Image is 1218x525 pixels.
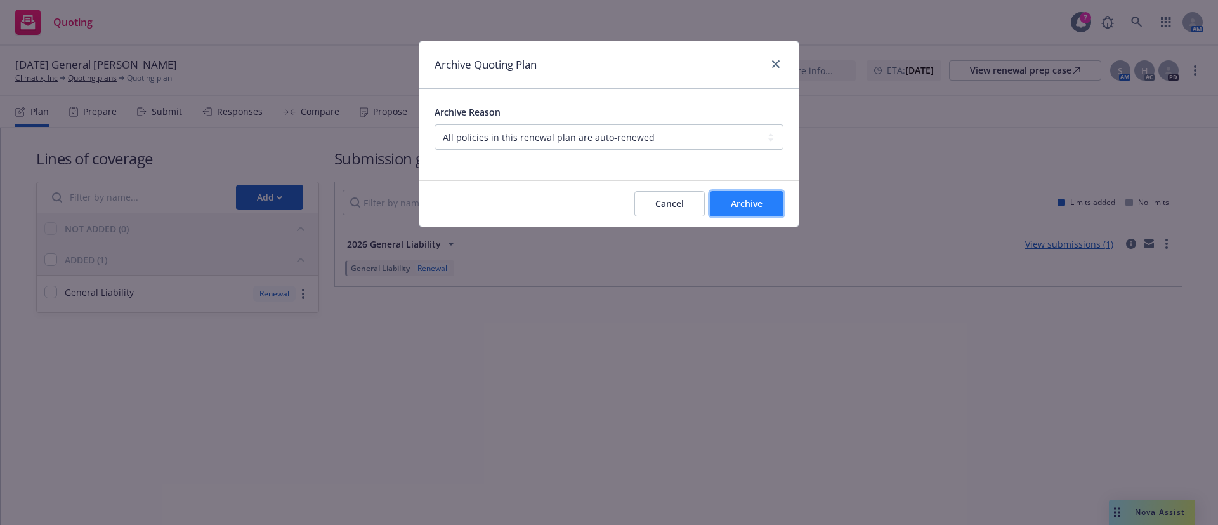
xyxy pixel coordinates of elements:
[655,197,684,209] span: Cancel
[710,191,783,216] button: Archive
[435,106,501,118] span: Archive Reason
[435,56,537,73] h1: Archive Quoting Plan
[768,56,783,72] a: close
[731,197,763,209] span: Archive
[634,191,705,216] button: Cancel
